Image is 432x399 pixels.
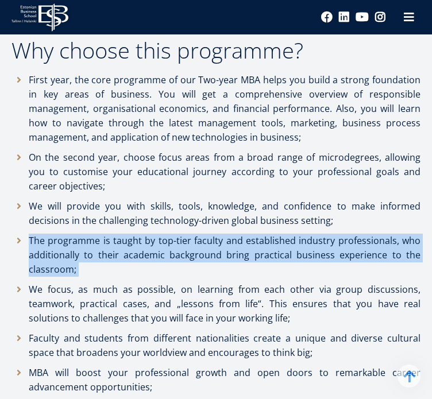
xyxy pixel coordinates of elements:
[11,38,421,61] h2: Why choose this programme?
[29,366,421,394] p: MBA will boost your professional growth and open doors to remarkable career advancement opportuni...
[13,189,110,200] span: Technology Innovation MBA
[29,331,421,360] p: Faculty and students from different nationalities create a unique and diverse cultural space that...
[13,175,63,185] span: Two-year MBA
[338,11,350,23] a: Linkedin
[3,175,10,183] input: Two-year MBA
[29,234,421,277] p: The programme is taught by top-tier faculty and established industry professionals, who additiona...
[29,282,421,326] p: We focus, as much as possible, on learning from each other via group discussions, teamwork, pract...
[375,11,386,23] a: Instagram
[13,160,107,170] span: One-year MBA (in Estonian)
[29,73,421,145] p: First year, the core programme of our Two-year MBA helps you build a strong foundation in key are...
[205,1,241,11] span: Last Name
[29,150,421,193] p: On the second year, choose focus areas from a broad range of microdegrees, allowing you to custom...
[356,11,369,23] a: Youtube
[321,11,333,23] a: Facebook
[3,160,10,168] input: One-year MBA (in Estonian)
[29,199,421,228] p: We will provide you with skills, tools, knowledge, and confidence to make informed decisions in t...
[3,190,10,197] input: Technology Innovation MBA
